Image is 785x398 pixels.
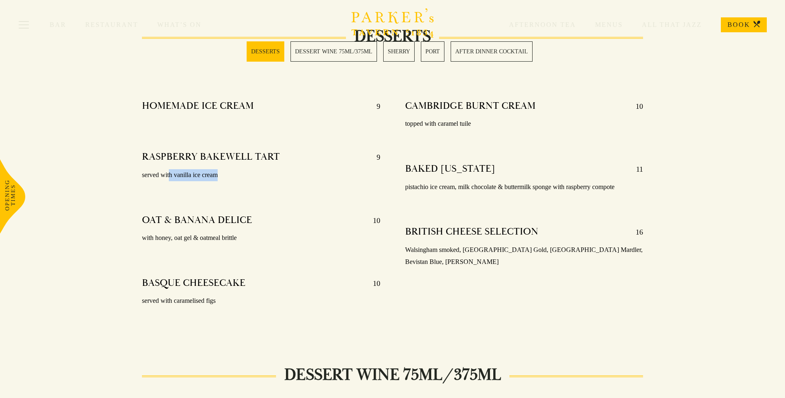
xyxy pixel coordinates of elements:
[247,41,284,62] a: 1 / 5
[142,232,380,244] p: with honey, oat gel & oatmeal brittle
[451,41,533,62] a: 5 / 5
[421,41,444,62] a: 4 / 5
[142,295,380,307] p: served with caramelised figs
[142,277,245,290] h4: BASQUE CHEESECAKE
[365,214,380,227] p: 10
[405,181,643,193] p: pistachio ice cream, milk chocolate & buttermilk sponge with raspberry compote
[368,100,380,113] p: 9
[627,100,643,113] p: 10
[142,151,280,164] h4: RASPBERRY BAKEWELL TART
[405,225,538,239] h4: BRITISH CHEESE SELECTION
[405,244,643,268] p: Walsingham smoked, [GEOGRAPHIC_DATA] Gold, [GEOGRAPHIC_DATA] Mardler, Bevistan Blue, [PERSON_NAME]
[628,163,643,176] p: 11
[405,100,535,113] h4: CAMBRIDGE BURNT CREAM
[142,169,380,181] p: served with vanilla ice cream
[627,225,643,239] p: 16
[290,41,377,62] a: 2 / 5
[142,214,252,227] h4: OAT & BANANA DELICE
[405,118,643,130] p: topped with caramel tuile
[368,151,380,164] p: 9
[383,41,415,62] a: 3 / 5
[276,365,509,385] h2: DESSERT WINE 75ml/375ml
[365,277,380,290] p: 10
[405,163,495,176] h4: BAKED [US_STATE]
[142,100,254,113] h4: HOMEMADE ICE CREAM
